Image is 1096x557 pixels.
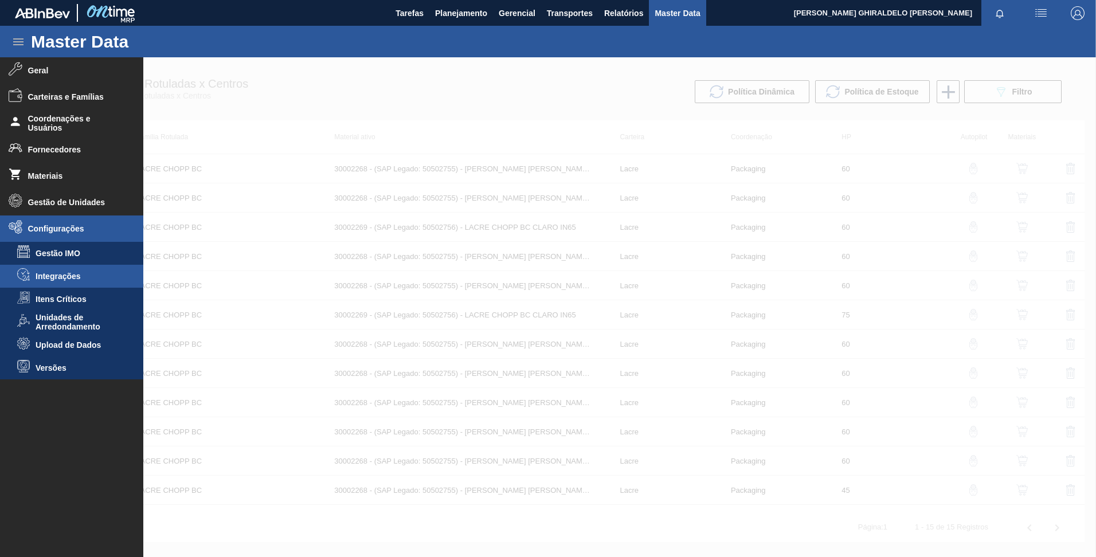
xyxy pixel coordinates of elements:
[28,171,123,181] span: Materiais
[15,8,70,18] img: TNhmsLtSVTkK8tSr43FrP2fwEKptu5GPRR3wAAAABJRU5ErkJggg==
[28,114,123,132] span: Coordenações e Usuários
[31,35,234,48] h1: Master Data
[604,6,643,20] span: Relatórios
[1034,6,1048,20] img: userActions
[36,295,124,304] span: Itens Críticos
[28,66,123,75] span: Geral
[547,6,593,20] span: Transportes
[1071,6,1085,20] img: Logout
[655,6,700,20] span: Master Data
[28,92,123,101] span: Carteiras e Famílias
[981,5,1018,21] button: Notificações
[499,6,535,20] span: Gerencial
[36,249,124,258] span: Gestão IMO
[36,363,124,372] span: Versões
[36,340,124,350] span: Upload de Dados
[396,6,424,20] span: Tarefas
[28,198,123,207] span: Gestão de Unidades
[36,313,124,331] span: Unidades de Arredondamento
[28,224,123,233] span: Configurações
[435,6,487,20] span: Planejamento
[36,272,124,281] span: Integrações
[28,145,123,154] span: Fornecedores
